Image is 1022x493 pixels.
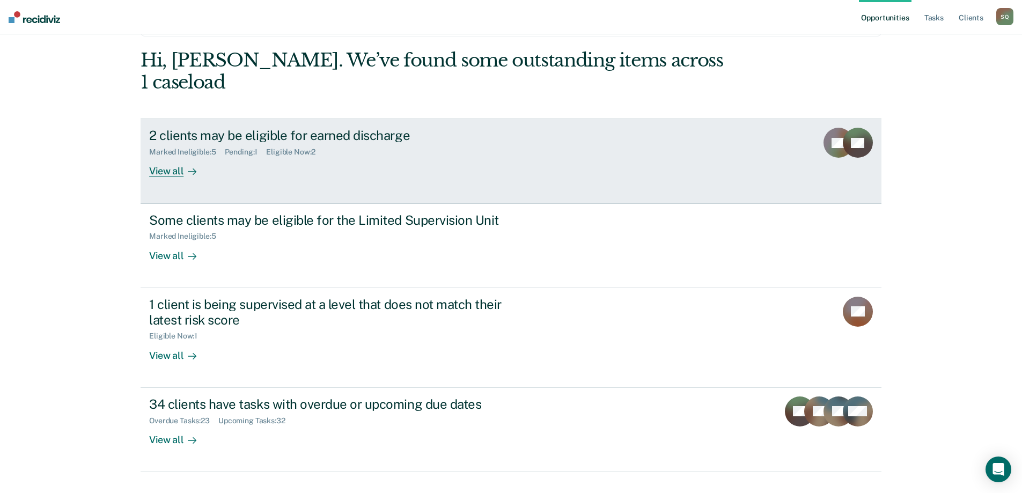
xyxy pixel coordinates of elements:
a: 1 client is being supervised at a level that does not match their latest risk scoreEligible Now:1... [141,288,881,388]
div: 2 clients may be eligible for earned discharge [149,128,526,143]
div: Marked Ineligible : 5 [149,232,224,241]
div: Eligible Now : 1 [149,332,206,341]
a: 34 clients have tasks with overdue or upcoming due datesOverdue Tasks:23Upcoming Tasks:32View all [141,388,881,472]
div: Upcoming Tasks : 32 [218,416,294,425]
button: SQ [996,8,1013,25]
div: Marked Ineligible : 5 [149,148,224,157]
div: Open Intercom Messenger [986,457,1011,482]
div: 34 clients have tasks with overdue or upcoming due dates [149,396,526,412]
a: 2 clients may be eligible for earned dischargeMarked Ineligible:5Pending:1Eligible Now:2View all [141,119,881,203]
div: Overdue Tasks : 23 [149,416,218,425]
div: Hi, [PERSON_NAME]. We’ve found some outstanding items across 1 caseload [141,49,733,93]
div: 1 client is being supervised at a level that does not match their latest risk score [149,297,526,328]
div: Some clients may be eligible for the Limited Supervision Unit [149,212,526,228]
a: Some clients may be eligible for the Limited Supervision UnitMarked Ineligible:5View all [141,204,881,288]
div: S Q [996,8,1013,25]
div: View all [149,157,209,178]
div: View all [149,425,209,446]
div: Eligible Now : 2 [266,148,324,157]
div: View all [149,341,209,362]
div: Pending : 1 [225,148,267,157]
img: Recidiviz [9,11,60,23]
div: View all [149,241,209,262]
